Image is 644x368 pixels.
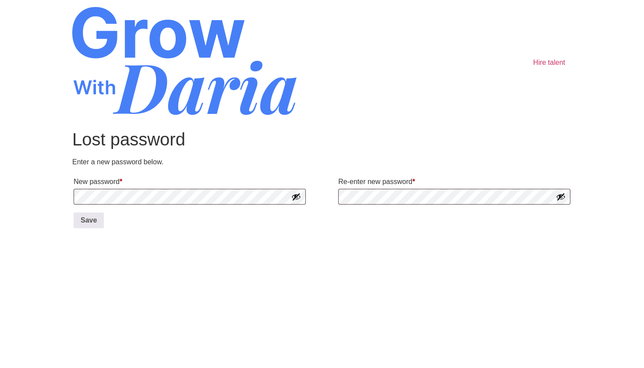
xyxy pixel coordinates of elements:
nav: Main menu [527,7,572,118]
label: New password [74,175,306,189]
label: Re-enter new password [338,175,570,189]
p: Enter a new password below. [72,157,572,167]
a: Hire talent [527,54,572,71]
img: Grow With Daria [72,7,297,115]
button: Show password [556,192,566,202]
h1: Lost password [72,129,572,150]
button: Save [74,212,104,228]
button: Show password [291,192,301,202]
